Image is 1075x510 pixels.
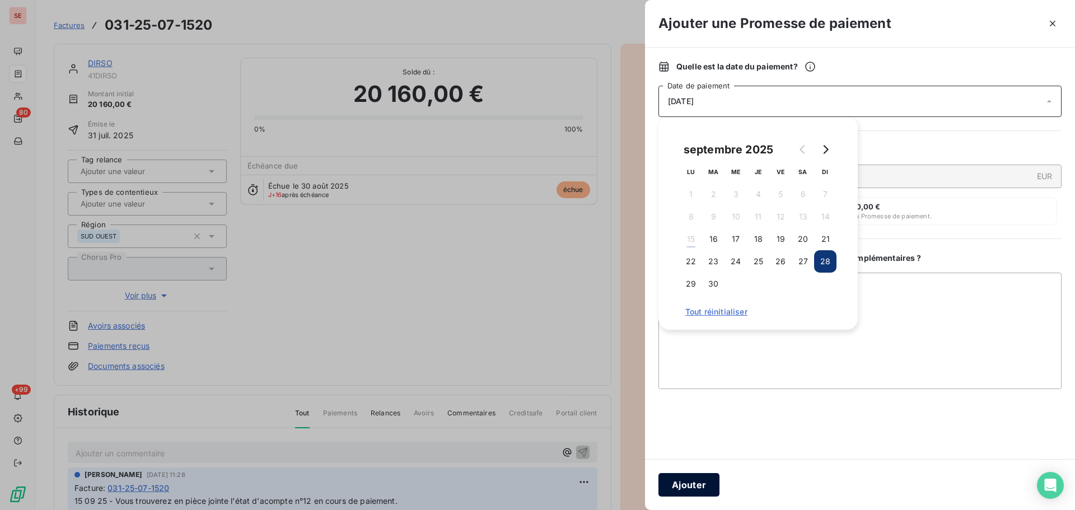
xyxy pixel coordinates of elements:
button: Ajouter [658,473,719,497]
button: 23 [702,250,725,273]
button: 22 [680,250,702,273]
th: vendredi [769,161,792,183]
button: 25 [747,250,769,273]
h3: Ajouter une Promesse de paiement [658,13,891,34]
div: septembre 2025 [680,141,777,158]
span: 0,00 € [856,202,881,211]
button: 6 [792,183,814,205]
th: samedi [792,161,814,183]
button: 9 [702,205,725,228]
button: 16 [702,228,725,250]
div: Open Intercom Messenger [1037,472,1064,499]
button: 21 [814,228,836,250]
button: 29 [680,273,702,295]
button: 1 [680,183,702,205]
button: 17 [725,228,747,250]
th: mardi [702,161,725,183]
button: 12 [769,205,792,228]
span: Tout réinitialiser [685,307,831,316]
button: 13 [792,205,814,228]
th: mercredi [725,161,747,183]
button: 15 [680,228,702,250]
button: 28 [814,250,836,273]
span: [DATE] [668,97,694,106]
th: lundi [680,161,702,183]
button: 19 [769,228,792,250]
button: 24 [725,250,747,273]
button: 2 [702,183,725,205]
button: 8 [680,205,702,228]
button: 4 [747,183,769,205]
button: 11 [747,205,769,228]
button: Go to next month [814,138,836,161]
span: Quelle est la date du paiement ? [676,61,816,72]
button: 10 [725,205,747,228]
button: 26 [769,250,792,273]
button: Go to previous month [792,138,814,161]
button: 30 [702,273,725,295]
button: 3 [725,183,747,205]
th: dimanche [814,161,836,183]
button: 27 [792,250,814,273]
th: jeudi [747,161,769,183]
button: 14 [814,205,836,228]
button: 7 [814,183,836,205]
button: 5 [769,183,792,205]
button: 20 [792,228,814,250]
button: 18 [747,228,769,250]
